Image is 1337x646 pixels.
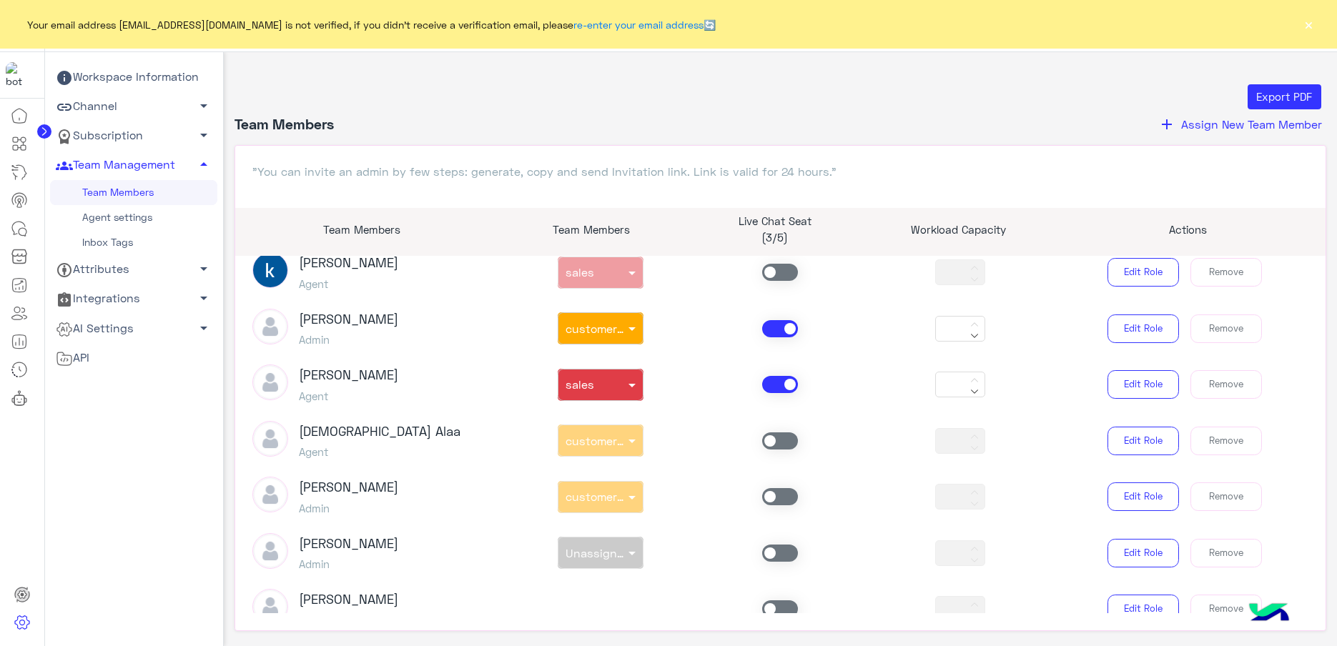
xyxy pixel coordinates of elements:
button: addAssign New Team Member [1154,115,1326,134]
p: Live Chat Seat [694,213,856,229]
p: "You can invite an admin by few steps: generate, copy and send Invitation link. Link is valid for... [252,163,1309,180]
p: Team Members [235,222,489,238]
button: Remove [1190,427,1262,455]
h5: Agent [299,277,398,290]
button: Edit Role [1107,314,1179,343]
p: Actions [1061,222,1315,238]
a: Channel [50,92,217,121]
a: Workspace Information [50,63,217,92]
span: customer support [566,322,664,335]
p: Workload Capacity [877,222,1040,238]
img: ACg8ocJgZrH2hNVmQ3Xh4ROP4VqwmVODDK370JLJ8G7KijOnTKt7Mg=s96-c [252,252,288,288]
img: defaultAdmin.png [252,364,288,400]
span: arrow_drop_up [195,156,212,173]
h5: Admin [299,502,398,515]
button: × [1301,17,1316,31]
button: Edit Role [1107,427,1179,455]
a: Integrations [50,284,217,314]
button: Edit Role [1107,482,1179,511]
span: arrow_drop_down [195,126,212,144]
a: Team Management [50,151,217,180]
button: Remove [1190,370,1262,399]
p: (3/5) [694,229,856,246]
a: Subscription [50,121,217,151]
h3: [PERSON_NAME] [299,312,398,327]
h5: Agent [299,445,460,458]
button: Edit Role [1107,539,1179,567]
button: Remove [1190,539,1262,567]
p: Team Members [510,222,673,238]
a: API [50,343,217,372]
button: Remove [1190,595,1262,623]
h3: [PERSON_NAME] [299,536,398,552]
button: Remove [1190,314,1262,343]
button: Edit Role [1107,258,1179,287]
h5: Admin [299,333,398,346]
h3: [PERSON_NAME] [299,367,398,383]
span: arrow_drop_down [195,319,212,337]
img: defaultAdmin.png [252,589,288,625]
a: Team Members [50,180,217,205]
button: Remove [1190,482,1262,511]
h5: Agent [299,389,398,402]
span: arrow_drop_down [195,260,212,277]
span: arrow_drop_down [195,289,212,307]
span: arrow_drop_down [195,97,212,114]
h3: [PERSON_NAME] [299,479,398,495]
a: re-enter your email address [573,19,704,31]
a: Attributes [50,255,217,284]
img: defaultAdmin.png [252,421,288,457]
img: 713415422032625 [6,62,31,88]
a: Agent settings [50,205,217,230]
img: defaultAdmin.png [252,533,288,569]
span: Export PDF [1256,90,1312,103]
h3: [PERSON_NAME] [299,255,398,271]
img: defaultAdmin.png [252,477,288,512]
a: Inbox Tags [50,230,217,255]
span: API [56,349,89,367]
img: defaultAdmin.png [252,309,288,344]
img: hulul-logo.png [1244,589,1294,639]
button: Edit Role [1107,595,1179,623]
span: Your email address [EMAIL_ADDRESS][DOMAIN_NAME] is not verified, if you didn't receive a verifica... [27,17,716,32]
i: add [1158,116,1175,133]
a: AI Settings [50,314,217,343]
span: Assign New Team Member [1181,117,1322,131]
button: Export PDF [1248,84,1321,110]
h3: [PERSON_NAME] [299,592,398,607]
h3: [DEMOGRAPHIC_DATA] alaa [299,424,460,439]
h4: Team Members [235,115,334,134]
button: Remove [1190,258,1262,287]
button: Edit Role [1107,370,1179,399]
h5: Admin [299,557,398,570]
